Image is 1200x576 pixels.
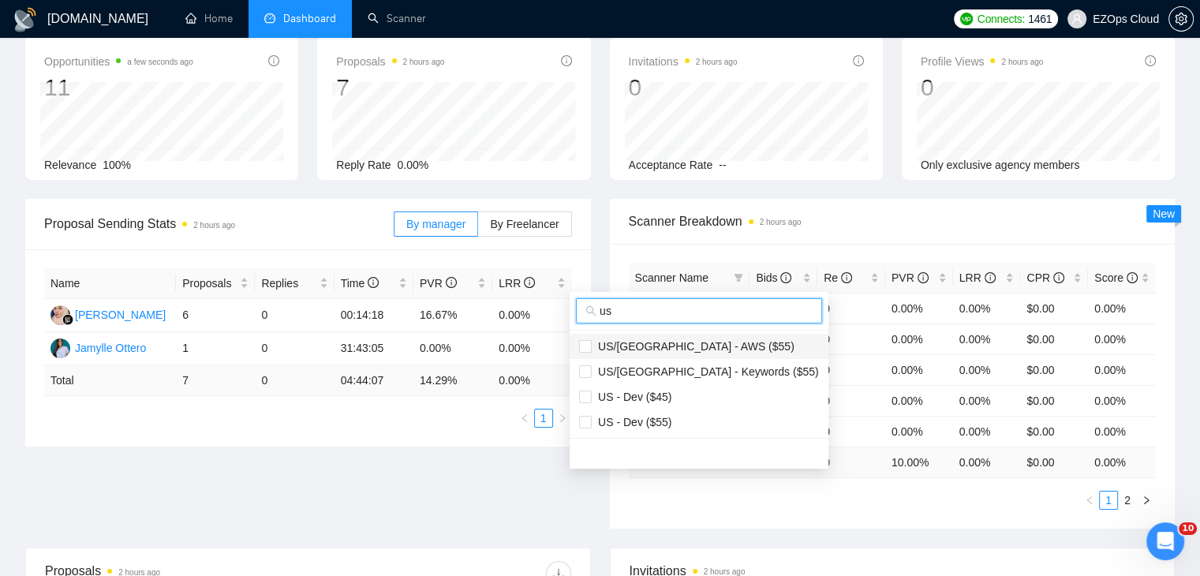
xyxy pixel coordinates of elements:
[1127,272,1138,283] span: info-circle
[921,73,1044,103] div: 0
[1020,354,1088,385] td: $0.00
[841,272,852,283] span: info-circle
[561,55,572,66] span: info-circle
[403,58,445,66] time: 2 hours ago
[1085,496,1094,505] span: left
[176,365,255,396] td: 7
[1119,492,1136,509] a: 2
[44,268,176,299] th: Name
[953,293,1021,324] td: 0.00%
[704,567,746,576] time: 2 hours ago
[635,271,708,284] span: Scanner Name
[264,13,275,24] span: dashboard
[176,332,255,365] td: 1
[182,275,237,292] span: Proposals
[1094,271,1137,284] span: Score
[953,447,1021,477] td: 0.00 %
[75,306,166,324] div: [PERSON_NAME]
[696,58,738,66] time: 2 hours ago
[283,12,336,25] span: Dashboard
[1020,416,1088,447] td: $0.00
[719,159,726,171] span: --
[1146,522,1184,560] iframe: Intercom live chat
[261,275,316,292] span: Replies
[953,385,1021,416] td: 0.00%
[1088,447,1156,477] td: 0.00 %
[176,299,255,332] td: 6
[817,447,885,477] td: 0
[1020,447,1088,477] td: $ 0.00
[368,277,379,288] span: info-circle
[50,305,70,325] img: AJ
[176,268,255,299] th: Proposals
[629,73,738,103] div: 0
[255,268,334,299] th: Replies
[75,339,146,357] div: Jamylle Ottero
[1099,491,1118,510] li: 1
[1001,58,1043,66] time: 2 hours ago
[341,277,379,290] span: Time
[1020,324,1088,354] td: $0.00
[255,299,334,332] td: 0
[629,52,738,71] span: Invitations
[13,7,38,32] img: logo
[413,332,492,365] td: 0.00%
[885,293,953,324] td: 0.00%
[515,409,534,428] li: Previous Page
[953,416,1021,447] td: 0.00%
[1071,13,1082,24] span: user
[1088,416,1156,447] td: 0.00%
[492,365,571,396] td: 0.00 %
[853,55,864,66] span: info-circle
[817,354,885,385] td: 0
[1100,492,1117,509] a: 1
[335,332,413,365] td: 31:43:05
[780,272,791,283] span: info-circle
[413,365,492,396] td: 14.29 %
[885,385,953,416] td: 0.00%
[446,277,457,288] span: info-circle
[50,308,166,320] a: AJ[PERSON_NAME]
[193,221,235,230] time: 2 hours ago
[103,159,131,171] span: 100%
[824,271,852,284] span: Re
[985,272,996,283] span: info-circle
[492,299,571,332] td: 0.00%
[492,332,571,365] td: 0.00%
[553,409,572,428] button: right
[817,324,885,354] td: 0
[734,273,743,282] span: filter
[1080,491,1099,510] button: left
[629,211,1157,231] span: Scanner Breakdown
[44,73,193,103] div: 11
[953,354,1021,385] td: 0.00%
[44,159,96,171] span: Relevance
[1168,13,1194,25] a: setting
[185,12,233,25] a: homeHome
[1088,354,1156,385] td: 0.00%
[335,365,413,396] td: 04:44:07
[44,365,176,396] td: Total
[885,416,953,447] td: 0.00%
[1080,491,1099,510] li: Previous Page
[892,271,929,284] span: PVR
[585,305,596,316] span: search
[1179,522,1197,535] span: 10
[921,52,1044,71] span: Profile Views
[885,447,953,477] td: 10.00 %
[1137,491,1156,510] button: right
[413,299,492,332] td: 16.67%
[921,159,1080,171] span: Only exclusive agency members
[1142,496,1151,505] span: right
[268,55,279,66] span: info-circle
[885,324,953,354] td: 0.00%
[1088,324,1156,354] td: 0.00%
[756,271,791,284] span: Bids
[255,332,334,365] td: 0
[978,10,1025,28] span: Connects:
[1020,293,1088,324] td: $0.00
[817,416,885,447] td: 0
[629,159,713,171] span: Acceptance Rate
[520,413,529,423] span: left
[1168,6,1194,32] button: setting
